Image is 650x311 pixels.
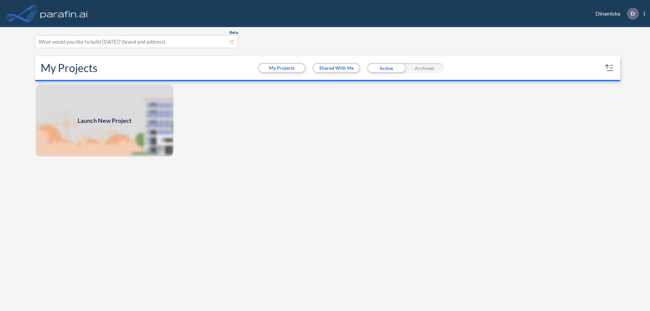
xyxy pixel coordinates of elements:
[313,64,359,72] button: Shared With Me
[585,8,645,20] div: Dinamicka
[35,84,174,157] img: add
[604,63,615,73] button: sort
[39,7,89,20] img: logo
[631,10,635,17] p: D
[230,30,238,35] span: Beta
[78,116,132,125] span: Launch New Project
[259,64,305,72] button: My Projects
[367,63,405,73] div: Active
[35,84,174,157] a: Launch New Project
[405,63,443,73] div: Archived
[41,62,97,74] h2: My Projects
